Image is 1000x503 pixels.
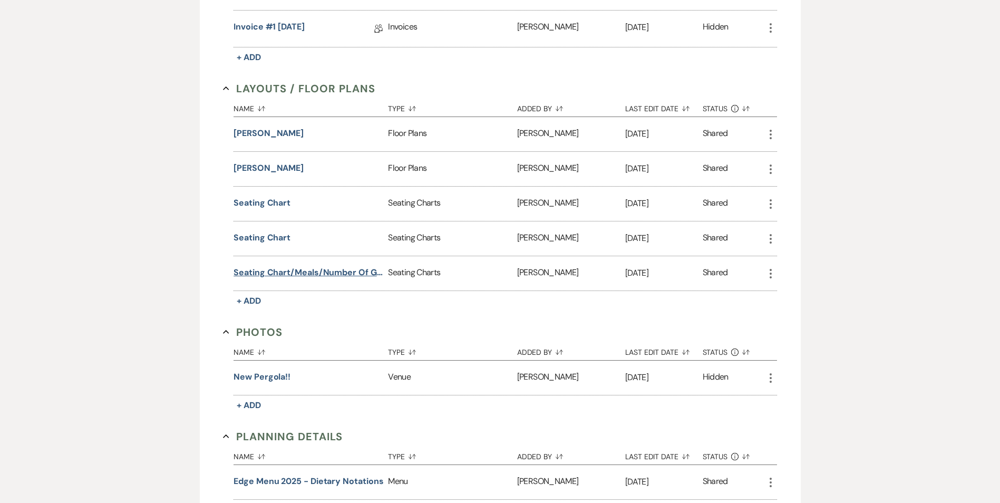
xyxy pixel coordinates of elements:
div: [PERSON_NAME] [517,256,625,291]
button: Added By [517,340,625,360]
div: Shared [703,231,728,246]
div: Floor Plans [388,117,517,151]
span: Status [703,453,728,460]
button: Last Edit Date [625,340,703,360]
button: Added By [517,96,625,117]
p: [DATE] [625,266,703,280]
div: Shared [703,162,728,176]
button: Status [703,96,764,117]
div: Shared [703,197,728,211]
div: Venue [388,361,517,395]
div: Seating Charts [388,256,517,291]
button: Name [234,96,388,117]
div: Floor Plans [388,152,517,186]
button: [PERSON_NAME] [234,162,304,175]
p: [DATE] [625,231,703,245]
div: Seating Charts [388,221,517,256]
button: Type [388,340,517,360]
button: Last Edit Date [625,444,703,465]
div: Invoices [388,11,517,47]
div: [PERSON_NAME] [517,465,625,499]
button: Name [234,340,388,360]
button: Seating chart/meals/number of guests [234,266,384,279]
div: Shared [703,475,728,489]
button: Status [703,444,764,465]
button: Photos [223,324,283,340]
button: Layouts / Floor Plans [223,81,375,96]
button: Type [388,444,517,465]
button: Added By [517,444,625,465]
div: [PERSON_NAME] [517,361,625,395]
div: Hidden [703,371,729,385]
div: Shared [703,266,728,280]
a: Invoice #1 [DATE] [234,21,305,37]
span: + Add [237,295,261,306]
button: + Add [234,398,264,413]
button: Seating chart [234,197,290,209]
button: Edge Menu 2025 - Dietary Notations [234,475,383,488]
button: Name [234,444,388,465]
p: [DATE] [625,21,703,34]
button: + Add [234,294,264,308]
span: Status [703,349,728,356]
div: [PERSON_NAME] [517,221,625,256]
p: [DATE] [625,371,703,384]
p: [DATE] [625,197,703,210]
button: + Add [234,50,264,65]
span: + Add [237,400,261,411]
button: Status [703,340,764,360]
div: Menu [388,465,517,499]
div: [PERSON_NAME] [517,187,625,221]
button: [PERSON_NAME] [234,127,304,140]
p: [DATE] [625,162,703,176]
button: Type [388,96,517,117]
div: Hidden [703,21,729,37]
span: + Add [237,52,261,63]
div: Shared [703,127,728,141]
p: [DATE] [625,475,703,489]
span: Status [703,105,728,112]
p: [DATE] [625,127,703,141]
div: [PERSON_NAME] [517,152,625,186]
button: Planning Details [223,429,343,444]
div: Seating Charts [388,187,517,221]
button: Last Edit Date [625,96,703,117]
div: [PERSON_NAME] [517,11,625,47]
div: [PERSON_NAME] [517,117,625,151]
button: Seating chart [234,231,290,244]
button: New Pergola!! [234,371,290,383]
